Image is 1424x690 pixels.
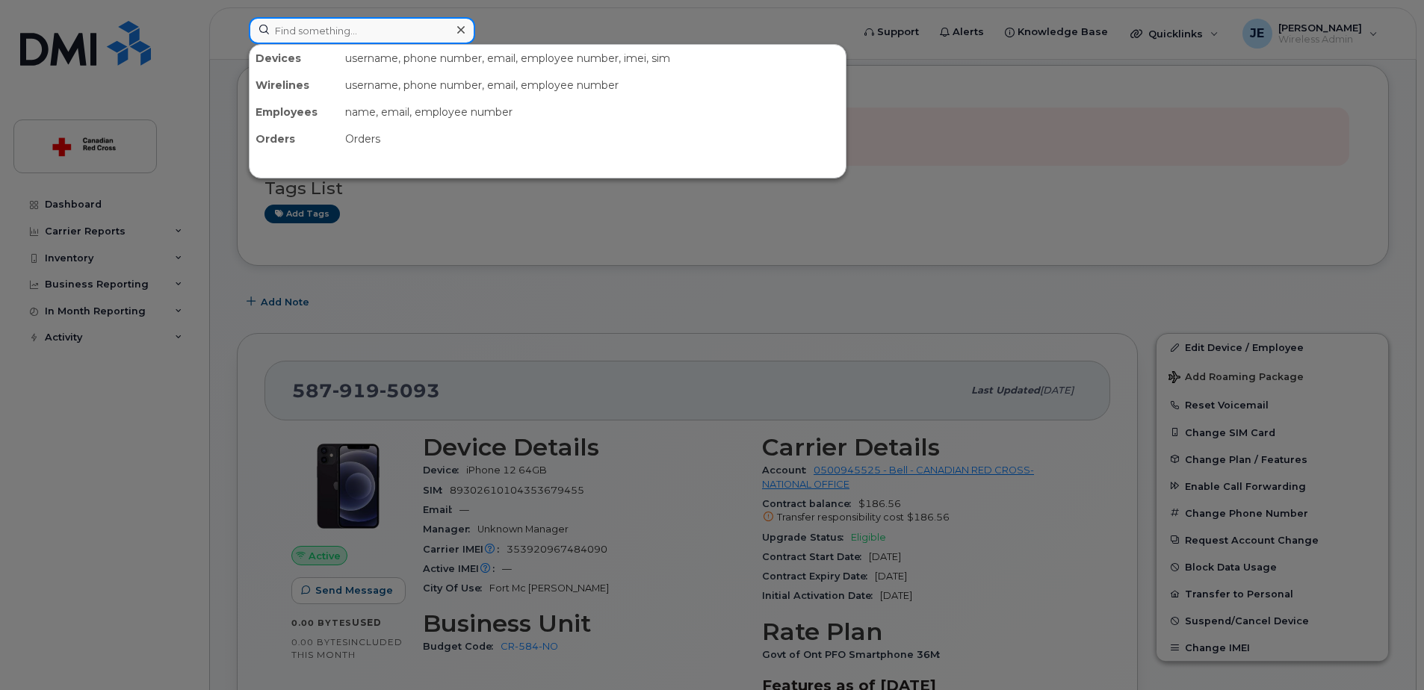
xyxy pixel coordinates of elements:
div: username, phone number, email, employee number [339,72,846,99]
div: Orders [250,125,339,152]
div: username, phone number, email, employee number, imei, sim [339,45,846,72]
input: Find something... [249,17,475,44]
div: Employees [250,99,339,125]
div: Orders [339,125,846,152]
div: name, email, employee number [339,99,846,125]
div: Devices [250,45,339,72]
div: Wirelines [250,72,339,99]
